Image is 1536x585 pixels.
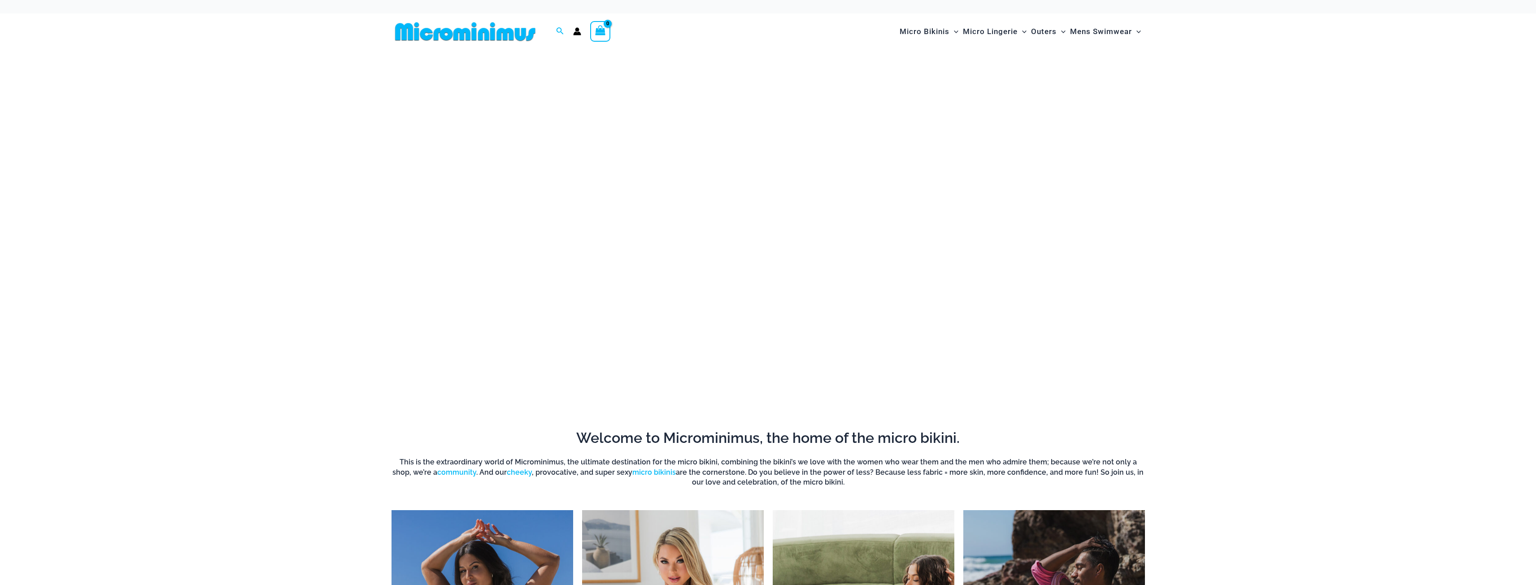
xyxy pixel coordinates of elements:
span: Outers [1031,20,1057,43]
span: Micro Lingerie [963,20,1018,43]
a: cheeky [507,468,532,477]
span: Menu Toggle [949,20,958,43]
a: Search icon link [556,26,564,37]
a: OutersMenu ToggleMenu Toggle [1029,18,1068,45]
h2: Welcome to Microminimus, the home of the micro bikini. [392,429,1145,447]
nav: Site Navigation [896,17,1145,47]
span: Mens Swimwear [1070,20,1132,43]
img: MM SHOP LOGO FLAT [392,22,539,42]
h6: This is the extraordinary world of Microminimus, the ultimate destination for the micro bikini, c... [392,457,1145,487]
a: Mens SwimwearMenu ToggleMenu Toggle [1068,18,1143,45]
span: Menu Toggle [1057,20,1066,43]
a: community [437,468,476,477]
span: Micro Bikinis [900,20,949,43]
span: Menu Toggle [1132,20,1141,43]
a: Micro LingerieMenu ToggleMenu Toggle [961,18,1029,45]
span: Menu Toggle [1018,20,1027,43]
a: Account icon link [573,27,581,35]
a: View Shopping Cart, empty [590,21,611,42]
a: micro bikinis [632,468,676,477]
a: Micro BikinisMenu ToggleMenu Toggle [897,18,961,45]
